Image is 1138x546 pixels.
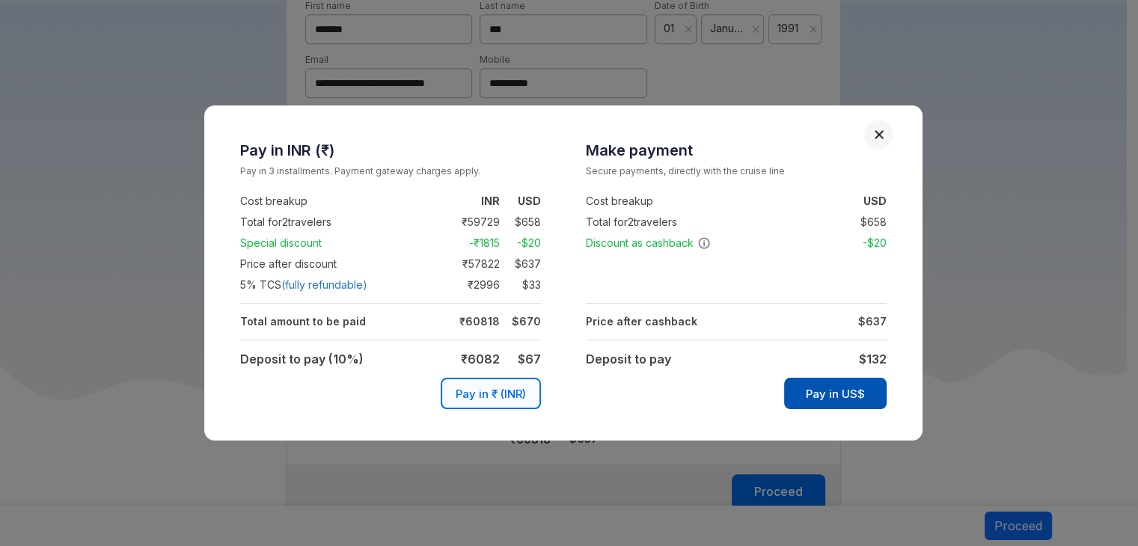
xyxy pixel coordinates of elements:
td: ₹ 57822 [437,255,500,273]
td: Special discount [240,233,437,254]
small: Pay in 3 installments. Payment gateway charges apply. [240,164,541,179]
span: Discount as cashback [586,236,711,251]
td: -$ 20 [500,234,541,252]
strong: INR [481,194,500,207]
td: -$ 20 [845,234,887,252]
td: $ 658 [845,213,887,231]
td: Price after discount [240,254,437,274]
strong: ₹ 6082 [461,352,500,366]
td: Total for 2 travelers [586,212,783,233]
button: Close [874,129,884,140]
strong: Deposit to pay (10%) [240,352,364,366]
button: Pay in US$ [784,378,887,409]
strong: $ 132 [859,352,887,366]
td: ₹ 2996 [437,276,500,294]
strong: Total amount to be paid [240,315,366,328]
td: $ 33 [500,276,541,294]
td: -₹ 1815 [437,234,500,252]
h3: Pay in INR (₹) [240,141,541,159]
strong: USD [863,194,887,207]
td: Cost breakup [586,191,783,212]
td: 5 % TCS [240,274,437,295]
strong: $ 67 [518,352,541,366]
td: $ 637 [500,255,541,273]
strong: Deposit to pay [586,352,671,366]
td: $ 658 [500,213,541,231]
h3: Make payment [586,141,887,159]
td: Total for 2 travelers [240,212,437,233]
strong: Price after cashback [586,315,697,328]
small: Secure payments, directly with the cruise line [586,164,887,179]
strong: USD [518,194,541,207]
span: (fully refundable) [281,277,367,292]
strong: $ 670 [512,315,541,328]
button: Pay in ₹ (INR) [441,378,541,409]
td: Cost breakup [240,191,437,212]
td: ₹ 59729 [437,213,500,231]
strong: $ 637 [858,315,887,328]
strong: ₹ 60818 [459,315,500,328]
